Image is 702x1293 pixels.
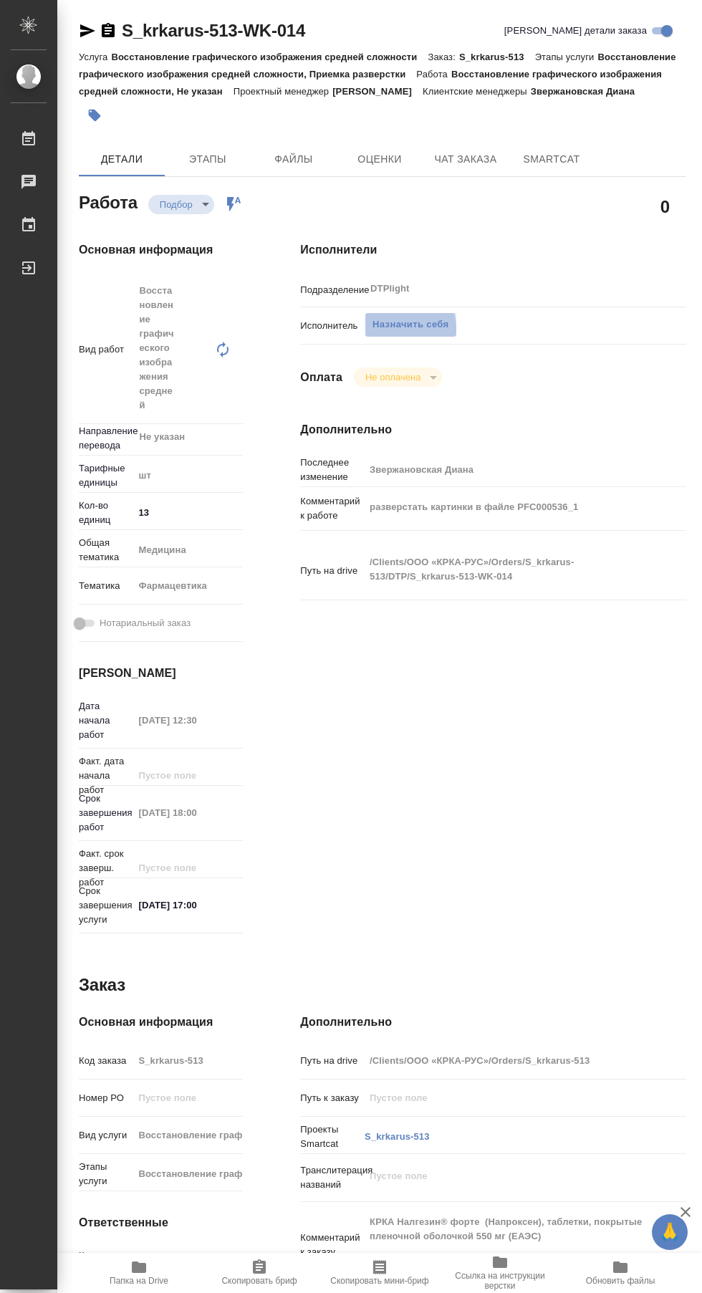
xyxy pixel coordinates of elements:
h4: Основная информация [79,241,243,259]
p: Транслитерация названий [300,1163,365,1192]
div: Фармацевтика [133,574,263,598]
span: Скопировать мини-бриф [330,1276,428,1286]
input: ✎ Введи что-нибудь [133,502,243,523]
p: Дата начала работ [79,699,133,742]
input: Пустое поле [365,459,654,480]
h4: Исполнители [300,241,686,259]
p: Восстановление графического изображения средней сложности [111,52,428,62]
h4: Основная информация [79,1014,243,1031]
p: Направление перевода [79,424,133,453]
p: Факт. срок заверш. работ [79,847,133,890]
input: Пустое поле [133,802,243,823]
input: Пустое поле [133,1125,243,1145]
span: [PERSON_NAME] детали заказа [504,24,647,38]
p: Исполнитель [300,319,365,333]
span: Файлы [259,150,328,168]
p: Вид услуги [79,1128,133,1143]
h2: Работа [79,188,138,214]
button: Скопировать мини-бриф [319,1253,440,1293]
p: Этапы услуги [535,52,598,62]
h4: Дополнительно [300,421,686,438]
span: Оценки [345,150,414,168]
input: Пустое поле [133,857,243,878]
p: Проектный менеджер [234,86,332,97]
div: Медицина [133,538,263,562]
h2: 0 [660,194,670,218]
p: Услуга [79,52,111,62]
p: Факт. дата начала работ [79,754,133,797]
p: S_krkarus-513 [459,52,535,62]
span: Ссылка на инструкции верстки [448,1271,552,1291]
span: Скопировать бриф [221,1276,297,1286]
p: Путь на drive [300,1054,365,1068]
a: S_krkarus-513-WK-014 [122,21,305,40]
span: Обновить файлы [586,1276,655,1286]
input: Пустое поле [365,1050,654,1071]
textarea: разверстать картинки в файле PFC000536_1 [365,495,654,519]
h2: Заказ [79,974,125,996]
p: Проекты Smartcat [300,1123,365,1151]
span: Этапы [173,150,242,168]
p: Тарифные единицы [79,461,133,490]
input: Пустое поле [133,1163,243,1184]
p: Клиентские менеджеры [423,86,531,97]
input: Пустое поле [365,1087,654,1108]
div: Подбор [354,367,442,387]
span: Нотариальный заказ [100,616,191,630]
input: Пустое поле [133,765,243,786]
input: Пустое поле [133,710,243,731]
textarea: /Clients/ООО «КРКА-РУС»/Orders/S_krkarus-513/DTP/S_krkarus-513-WK-014 [365,550,654,589]
button: Назначить себя [365,312,456,337]
p: Кол-во единиц [79,499,133,527]
p: Путь к заказу [300,1091,365,1105]
p: Подразделение [300,283,365,297]
h4: [PERSON_NAME] [79,665,243,682]
p: Путь на drive [300,564,365,578]
span: Детали [87,150,156,168]
button: Ссылка на инструкции верстки [440,1253,560,1293]
input: Пустое поле [133,1087,243,1108]
h4: Оплата [300,369,342,386]
p: Срок завершения услуги [79,884,133,927]
a: S_krkarus-513 [365,1131,429,1142]
p: Код заказа [79,1054,133,1068]
p: Последнее изменение [300,456,365,484]
button: Скопировать бриф [199,1253,319,1293]
p: [PERSON_NAME] [332,86,423,97]
span: Назначить себя [372,317,448,333]
span: 🙏 [658,1217,682,1247]
p: Звержановская Диана [531,86,645,97]
button: Скопировать ссылку для ЯМессенджера [79,22,96,39]
textarea: КРКА Налгезин® форте (Напроксен), таблетки, покрытые пленочной оболочкой 550 мг (ЕАЭС) Графики пе... [365,1210,654,1277]
button: Добавить тэг [79,100,110,131]
p: Работа [416,69,451,80]
p: Вид работ [79,342,133,357]
p: Общая тематика [79,536,133,564]
button: Обновить файлы [560,1253,681,1293]
button: Подбор [155,198,197,211]
button: Папка на Drive [79,1253,199,1293]
div: шт [133,463,263,488]
p: Комментарий к заказу [300,1231,365,1259]
button: 🙏 [652,1214,688,1250]
span: SmartCat [517,150,586,168]
p: Срок завершения работ [79,792,133,835]
div: Подбор [148,195,214,214]
h4: Дополнительно [300,1014,686,1031]
h4: Ответственные [79,1214,243,1231]
p: Этапы услуги [79,1160,133,1188]
button: Не оплачена [361,371,425,383]
p: Заказ: [428,52,458,62]
input: ✎ Введи что-нибудь [133,895,243,915]
span: Чат заказа [431,150,500,168]
p: Тематика [79,579,133,593]
p: Комментарий к работе [300,494,365,523]
p: Номер РО [79,1091,133,1105]
p: Клиентские менеджеры [79,1249,133,1277]
input: Пустое поле [133,1050,243,1071]
button: Скопировать ссылку [100,22,117,39]
span: Папка на Drive [110,1276,168,1286]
